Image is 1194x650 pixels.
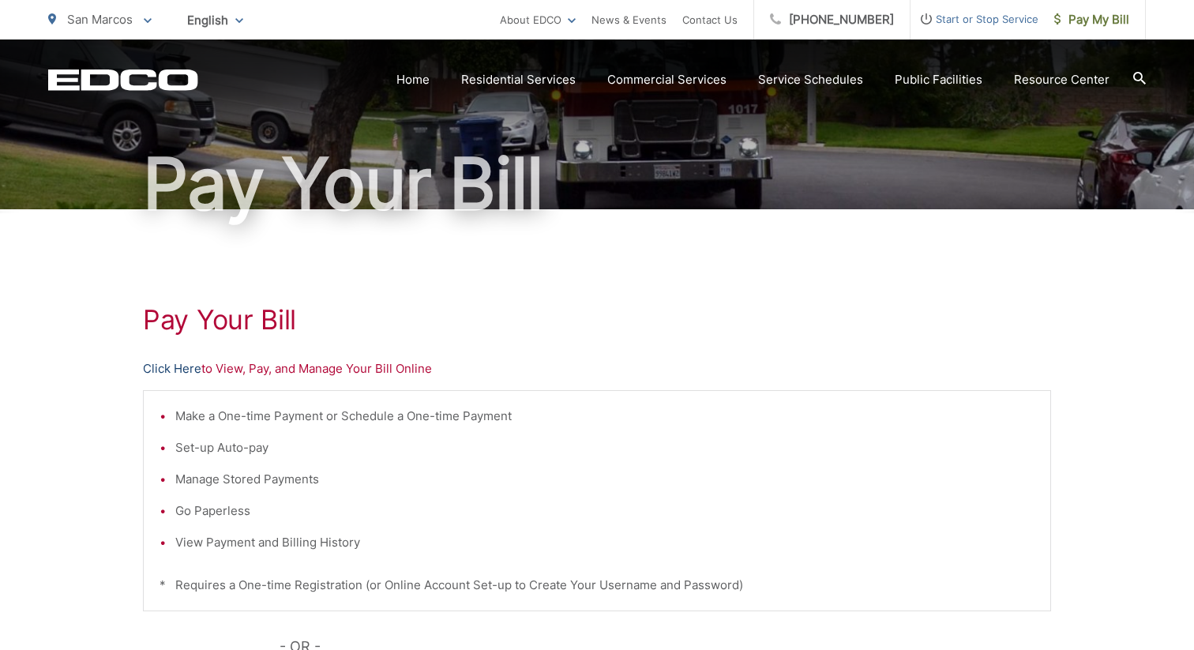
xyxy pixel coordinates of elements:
span: English [175,6,255,34]
p: to View, Pay, and Manage Your Bill Online [143,359,1051,378]
li: Make a One-time Payment or Schedule a One-time Payment [175,407,1034,426]
a: Residential Services [461,70,576,89]
span: San Marcos [67,12,133,27]
li: Manage Stored Payments [175,470,1034,489]
a: About EDCO [500,10,576,29]
a: News & Events [591,10,666,29]
a: Commercial Services [607,70,727,89]
li: Set-up Auto-pay [175,438,1034,457]
h1: Pay Your Bill [143,304,1051,336]
a: Contact Us [682,10,738,29]
li: View Payment and Billing History [175,533,1034,552]
h1: Pay Your Bill [48,145,1146,224]
a: Service Schedules [758,70,863,89]
li: Go Paperless [175,502,1034,520]
a: Public Facilities [895,70,982,89]
a: Resource Center [1014,70,1110,89]
p: * Requires a One-time Registration (or Online Account Set-up to Create Your Username and Password) [160,576,1034,595]
a: Click Here [143,359,201,378]
a: EDCD logo. Return to the homepage. [48,69,198,91]
a: Home [396,70,430,89]
span: Pay My Bill [1054,10,1129,29]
